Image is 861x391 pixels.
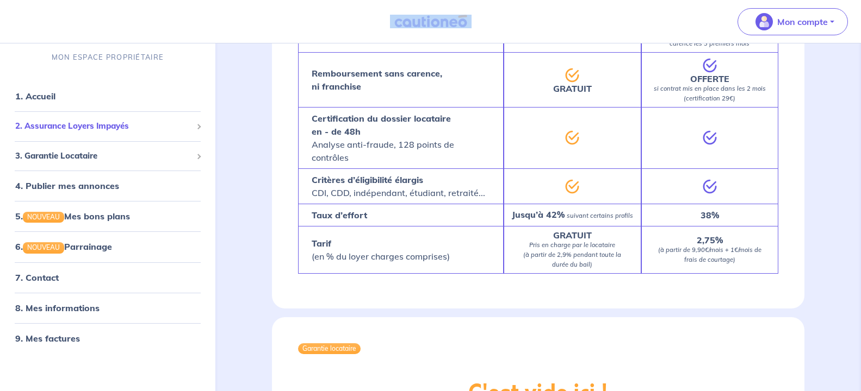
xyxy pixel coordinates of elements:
p: Mon compte [777,15,828,28]
div: 3. Garantie Locataire [4,146,211,167]
em: Pris en charge par le locataire (à partir de 2,9% pendant toute la durée du bail) [523,241,621,268]
a: 9. Mes factures [15,333,80,344]
a: 7. Contact [15,272,59,283]
p: CDI, CDD, indépendant, étudiant, retraité... [312,173,485,199]
em: suivant certains profils [567,212,633,219]
div: 4. Publier mes annonces [4,175,211,197]
button: illu_account_valid_menu.svgMon compte [738,8,848,35]
img: illu_account_valid_menu.svg [755,13,773,30]
div: 5.NOUVEAUMes bons plans [4,205,211,227]
a: 6.NOUVEAUParrainage [15,241,112,252]
strong: Remboursement sans carence, ni franchise [312,68,442,92]
div: Garantie locataire [298,343,361,354]
div: 6.NOUVEAUParrainage [4,236,211,257]
span: 2. Assurance Loyers Impayés [15,120,192,133]
strong: Taux d’effort [312,210,367,220]
strong: Certification du dossier locataire en - de 48h [312,113,451,137]
a: 8. Mes informations [15,302,100,313]
strong: 2,75% [697,235,723,245]
div: 2. Assurance Loyers Impayés [4,116,211,137]
img: Cautioneo [390,15,472,28]
a: 1. Accueil [15,91,55,102]
div: 9. Mes factures [4,327,211,349]
p: Analyse anti-fraude, 128 points de contrôles [312,112,491,164]
em: (à partir de 9,90€/mois + 1€/mois de frais de courtage) [658,246,761,263]
strong: Tarif [312,238,331,249]
strong: 38% [701,210,719,220]
p: (en % du loyer charges comprises) [312,237,450,263]
strong: GRATUIT [553,230,592,241]
a: 5.NOUVEAUMes bons plans [15,211,130,222]
strong: Jusqu’à 42% [512,209,565,220]
strong: OFFERTE [690,73,729,84]
div: 7. Contact [4,267,211,288]
strong: GRATUIT [553,83,592,94]
div: 1. Accueil [4,85,211,107]
strong: Critères d’éligibilité élargis [312,174,423,185]
div: 8. Mes informations [4,297,211,319]
a: 4. Publier mes annonces [15,180,119,191]
em: si contrat mis en place dans les 2 mois (certification 29€) [654,85,766,102]
p: MON ESPACE PROPRIÉTAIRE [52,52,164,62]
span: 3. Garantie Locataire [15,150,192,162]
